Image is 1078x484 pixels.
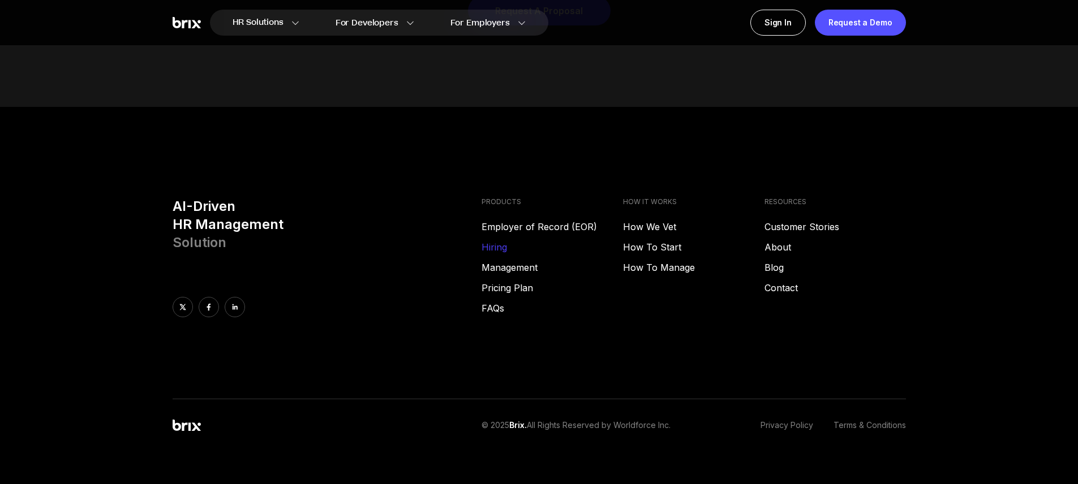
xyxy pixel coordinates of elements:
a: Terms & Conditions [834,420,906,431]
a: About [765,240,906,254]
h4: RESOURCES [765,197,906,206]
a: Hiring [482,240,623,254]
span: Solution [173,234,226,250]
a: Management [482,261,623,274]
a: Contact [765,281,906,295]
a: Privacy Policy [761,420,813,431]
a: Customer Stories [765,220,906,234]
a: Employer of Record (EOR) [482,220,623,234]
a: Pricing Plan [482,281,623,295]
h4: HOW IT WORKS [623,197,765,206]
a: How To Start [623,240,765,254]
p: © 2025 All Rights Reserved by Worldforce Inc. [482,420,671,431]
h3: AI-Driven HR Management [173,197,473,252]
a: Sign In [750,10,806,36]
a: How To Manage [623,261,765,274]
a: FAQs [482,301,623,315]
span: For Developers [336,17,398,29]
span: HR Solutions [233,14,284,32]
a: Request a Demo [815,10,906,36]
img: Brix Logo [173,420,201,431]
span: For Employers [450,17,510,29]
img: Brix Logo [173,17,201,29]
a: Blog [765,261,906,274]
h4: PRODUCTS [482,197,623,206]
a: How We Vet [623,220,765,234]
span: Brix. [509,420,527,430]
